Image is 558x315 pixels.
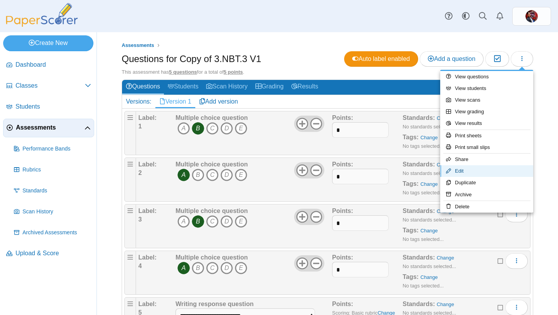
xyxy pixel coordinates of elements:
a: View grading [440,106,533,118]
a: Change [420,274,438,280]
div: This assessment has for a total of . [122,69,533,76]
a: Delete [440,201,533,213]
span: Scan History [22,208,91,216]
a: Upload & Score [3,244,94,263]
b: Points: [332,254,353,261]
b: Standards: [403,208,435,214]
i: E [235,215,247,228]
i: D [220,215,233,228]
span: Assessments [16,123,84,132]
a: Performance Bands [11,140,94,158]
b: Standards: [403,301,435,307]
a: Assessments [120,41,156,50]
a: Create New [3,35,93,51]
b: 3 [138,216,142,223]
a: Archive [440,189,533,201]
a: View scans [440,94,533,106]
b: 2 [138,170,142,176]
a: Change [437,115,454,121]
span: Rubrics [22,166,91,174]
small: No tags selected... [403,143,444,149]
i: E [235,169,247,181]
b: Points: [332,301,353,307]
u: 5 points [224,69,243,75]
i: E [235,122,247,135]
a: Results [288,80,322,94]
b: Points: [332,208,353,214]
b: Tags: [403,134,418,140]
b: Standards: [403,254,435,261]
span: Add a question [428,55,475,62]
a: Change [437,255,454,261]
a: Assessments [3,119,94,137]
i: A [177,262,190,274]
div: Drag handle [124,157,136,202]
b: Multiple choice question [176,114,248,121]
span: Performance Bands [22,145,91,153]
a: Edit [440,165,533,177]
small: No tags selected... [403,283,444,289]
a: Questions [122,80,164,94]
b: Label: [138,254,157,261]
div: Drag handle [124,251,136,295]
b: Points: [332,114,353,121]
a: Scan History [11,202,94,221]
span: Greg Mullen [525,10,538,22]
a: Duplicate [440,177,533,189]
img: ps.yyrSfKExD6VWH9yo [525,10,538,22]
i: D [220,262,233,274]
a: Share [440,154,533,165]
b: Tags: [403,227,418,234]
a: View students [440,83,533,94]
a: ps.yyrSfKExD6VWH9yo [512,7,551,26]
b: Label: [138,301,157,307]
b: 4 [138,263,142,269]
i: B [192,262,204,274]
b: Standards: [403,161,435,168]
i: E [235,262,247,274]
i: B [192,122,204,135]
span: Assessments [122,42,154,48]
small: No tags selected... [403,190,444,196]
a: Change [437,301,454,307]
a: Print sheets [440,130,533,142]
a: Change [420,181,438,187]
span: Upload & Score [15,249,91,258]
span: Standards [22,187,91,195]
b: Writing response question [176,301,254,307]
a: Scan History [202,80,251,94]
span: Students [15,102,91,111]
small: No tags selected... [403,236,444,242]
a: Grading [251,80,288,94]
i: C [206,215,219,228]
i: C [206,122,219,135]
a: Auto label enabled [344,51,418,67]
img: PaperScorer [3,3,81,27]
div: Drag handle [124,111,136,155]
div: Drag handle [124,204,136,248]
b: Multiple choice question [176,254,248,261]
b: Multiple choice question [176,208,248,214]
a: View results [440,118,533,129]
i: D [220,169,233,181]
a: Change [420,135,438,140]
b: 1 [138,123,142,130]
i: C [206,262,219,274]
b: Points: [332,161,353,168]
a: Change [420,228,438,234]
a: Add version [195,95,242,108]
b: Tags: [403,180,418,187]
i: A [177,169,190,181]
a: Dashboard [3,56,94,74]
b: Label: [138,161,157,168]
b: Multiple choice question [176,161,248,168]
a: Version 1 [155,95,195,108]
a: Change [437,208,454,214]
b: Label: [138,208,157,214]
span: Auto label enabled [352,55,410,62]
i: A [177,215,190,228]
a: Students [3,98,94,116]
small: No standards selected... [403,217,456,223]
span: Classes [15,81,85,90]
i: C [206,169,219,181]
